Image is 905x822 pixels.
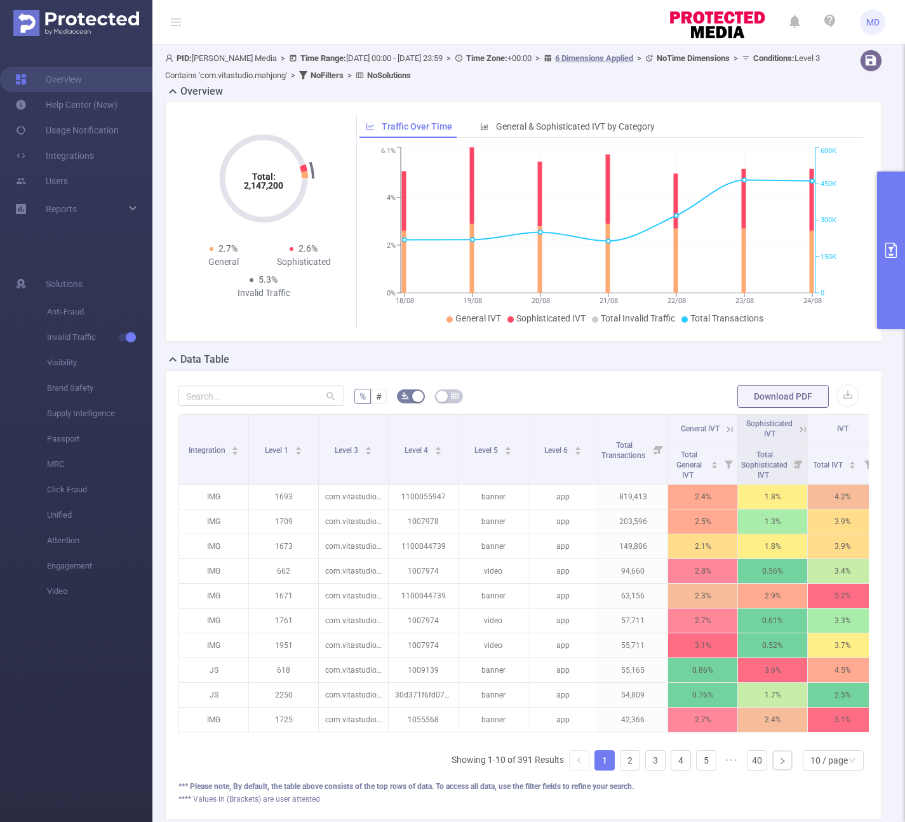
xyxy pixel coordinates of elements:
[179,658,248,682] p: JS
[690,313,763,323] span: Total Transactions
[443,53,455,63] span: >
[772,750,793,771] li: Next Page
[47,528,152,553] span: Attention
[849,459,856,463] i: icon: caret-up
[528,708,598,732] p: app
[179,485,248,509] p: IMG
[335,446,360,455] span: Level 3
[595,751,614,770] a: 1
[179,509,248,534] p: IMG
[738,534,807,558] p: 1.8%
[813,461,845,469] span: Total IVT
[366,122,375,131] i: icon: line-chart
[249,509,318,534] p: 1709
[359,391,366,401] span: %
[738,708,807,732] p: 2.4%
[434,445,442,452] div: Sort
[747,750,767,771] li: 40
[738,509,807,534] p: 1.3%
[601,441,647,460] span: Total Transactions
[15,118,119,143] a: Usage Notification
[528,534,598,558] p: app
[311,71,344,80] b: No Filters
[47,299,152,325] span: Anti-Fraud
[730,53,742,63] span: >
[516,313,586,323] span: Sophisticated IVT
[598,534,667,558] p: 149,806
[47,579,152,604] span: Video
[15,143,94,168] a: Integrations
[633,53,645,63] span: >
[47,477,152,502] span: Click Fraud
[434,450,441,454] i: icon: caret-down
[165,53,820,80] span: [PERSON_NAME] Media [DATE] 00:00 - [DATE] 23:59 +00:00
[47,401,152,426] span: Supply Intelligence
[47,375,152,401] span: Brand Safety
[319,559,388,583] p: com.vitastudio.mahjong
[667,297,685,305] tspan: 22/08
[808,509,877,534] p: 3.9%
[319,658,388,682] p: com.vitastudio.mahjong
[789,443,807,484] i: Filter menu
[455,313,501,323] span: General IVT
[738,559,807,583] p: 0.56%
[821,289,824,297] tspan: 0
[459,609,528,633] p: video
[696,750,716,771] li: 5
[180,352,229,367] h2: Data Table
[47,426,152,452] span: Passport
[808,633,877,657] p: 3.7%
[574,445,581,448] i: icon: caret-up
[178,386,344,406] input: Search...
[620,750,640,771] li: 2
[849,464,856,468] i: icon: caret-down
[601,313,675,323] span: Total Invalid Traffic
[821,147,836,156] tspan: 600K
[808,584,877,608] p: 5.2%
[249,658,318,682] p: 618
[741,450,788,480] span: Total Sophisticated IVT
[365,445,372,452] div: Sort
[646,751,665,770] a: 3
[555,53,633,63] u: 6 Dimensions Applied
[803,297,821,305] tspan: 24/08
[179,584,248,608] p: IMG
[463,297,481,305] tspan: 19/08
[598,708,667,732] p: 42,366
[184,255,264,269] div: General
[711,459,718,463] i: icon: caret-up
[287,71,299,80] span: >
[668,708,737,732] p: 2.7%
[13,10,139,36] img: Protected Media
[528,658,598,682] p: app
[668,683,737,707] p: 0.76%
[389,485,458,509] p: 1100055947
[848,459,856,467] div: Sort
[574,450,581,454] i: icon: caret-down
[504,445,512,452] div: Sort
[244,180,283,191] tspan: 2,147,200
[569,750,589,771] li: Previous Page
[504,445,511,448] i: icon: caret-up
[459,509,528,534] p: banner
[376,391,382,401] span: #
[668,485,737,509] p: 2.4%
[599,297,617,305] tspan: 21/08
[319,584,388,608] p: com.vitastudio.mahjong
[295,450,302,454] i: icon: caret-down
[480,122,489,131] i: icon: bar-chart
[46,271,83,297] span: Solutions
[711,459,718,467] div: Sort
[178,781,869,792] div: *** Please note, By default, the table above consists of the top rows of data. To access all data...
[265,446,290,455] span: Level 1
[721,750,742,771] li: Next 5 Pages
[598,559,667,583] p: 94,660
[821,253,836,261] tspan: 150K
[389,658,458,682] p: 1009139
[258,274,278,285] span: 5.3%
[598,609,667,633] p: 57,711
[668,584,737,608] p: 2.3%
[47,325,152,350] span: Invalid Traffic
[179,609,248,633] p: IMG
[389,633,458,657] p: 1007974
